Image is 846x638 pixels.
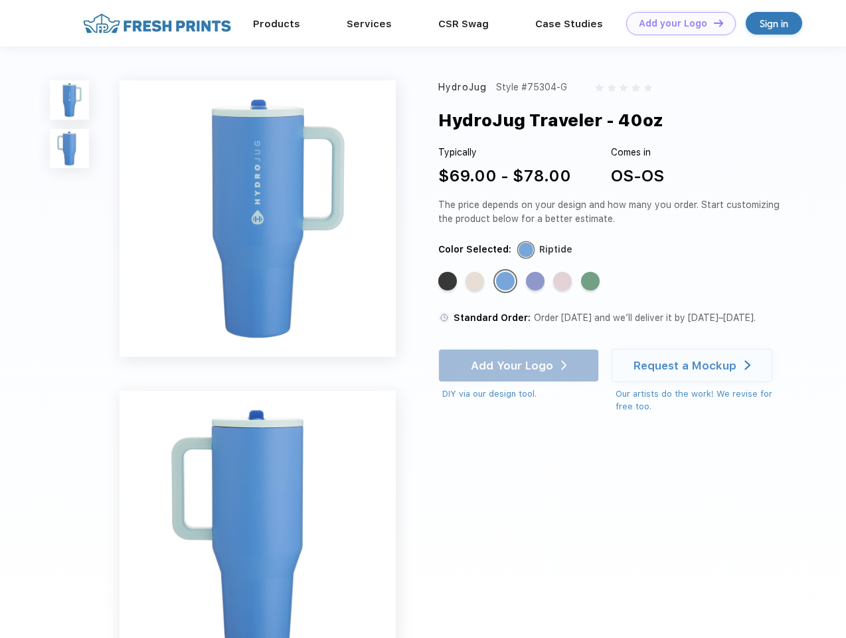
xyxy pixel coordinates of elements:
div: Riptide [496,272,515,290]
span: Order [DATE] and we’ll deliver it by [DATE]–[DATE]. [534,312,756,323]
div: Style #75304-G [496,80,567,94]
img: gray_star.svg [644,84,652,92]
div: Sign in [760,16,788,31]
div: Peri [526,272,545,290]
div: HydroJug Traveler - 40oz [438,108,663,133]
img: func=resize&h=100 [50,80,89,120]
div: Typically [438,146,571,159]
div: Black [438,272,457,290]
a: Sign in [746,12,802,35]
img: gray_star.svg [608,84,616,92]
img: standard order [438,312,450,324]
div: HydroJug [438,80,487,94]
img: gray_star.svg [595,84,603,92]
img: gray_star.svg [632,84,639,92]
div: Riptide [539,243,572,257]
div: Cream [465,272,484,290]
img: white arrow [744,360,750,370]
div: Comes in [611,146,664,159]
div: Sage [581,272,600,290]
div: Our artists do the work! We revise for free too. [616,387,785,413]
img: gray_star.svg [620,84,628,92]
img: DT [714,19,723,27]
div: $69.00 - $78.00 [438,164,571,188]
img: func=resize&h=100 [50,129,89,168]
div: OS-OS [611,164,664,188]
div: DIY via our design tool. [442,387,599,401]
div: Color Selected: [438,243,511,257]
img: func=resize&h=640 [120,80,396,357]
a: Products [253,18,300,30]
div: Request a Mockup [634,359,736,372]
div: The price depends on your design and how many you order. Start customizing the product below for ... [438,198,785,226]
span: Standard Order: [454,312,531,323]
img: fo%20logo%202.webp [79,12,235,35]
div: Pink Sand [553,272,572,290]
div: Add your Logo [639,18,707,29]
